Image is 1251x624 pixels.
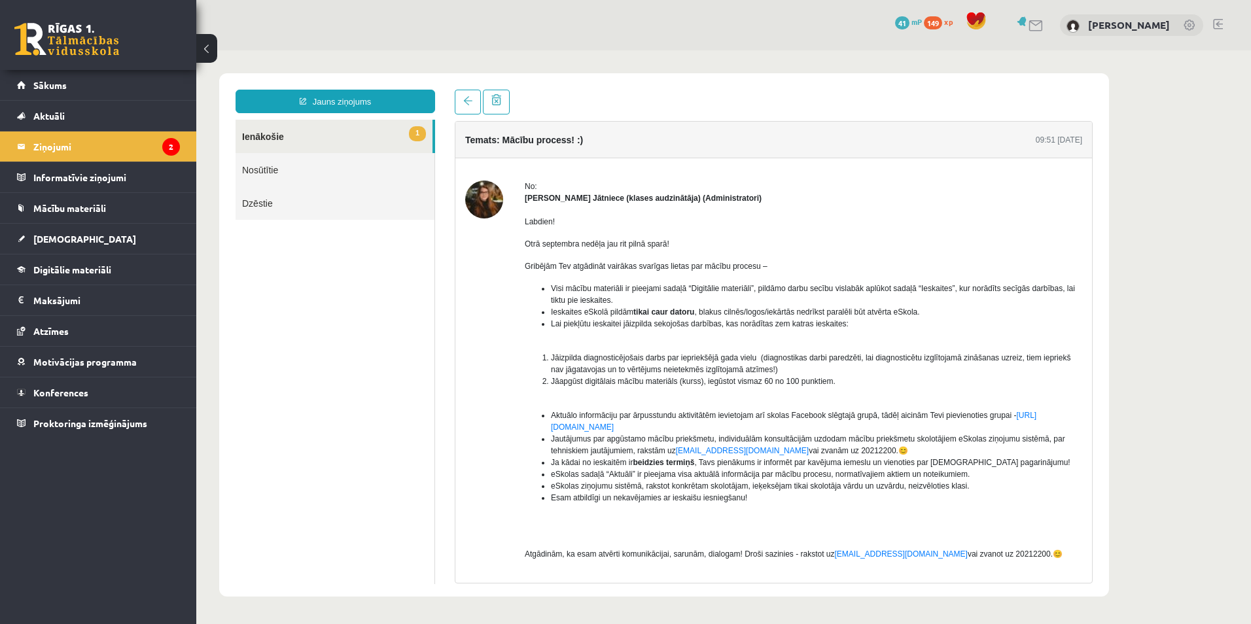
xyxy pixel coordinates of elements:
[14,23,119,56] a: Rīgas 1. Tālmācības vidusskola
[17,224,180,254] a: [DEMOGRAPHIC_DATA]
[17,101,180,131] a: Aktuāli
[355,419,773,428] span: eSkolas sadaļā “Aktuāli” ir pieejama visa aktuālā informācija par mācību procesu, normatīvajiem a...
[924,16,959,27] a: 149 xp
[17,131,180,162] a: Ziņojumi2
[328,143,565,152] strong: [PERSON_NAME] Jātniece (klases audzinātāja) (Administratori)
[33,285,180,315] legend: Maksājumi
[33,79,67,91] span: Sākums
[355,360,840,381] span: Aktuālo informāciju par ārpusstundu aktivitātēm ievietojam arī skolas Facebook slēgtajā grupā, tā...
[33,356,137,368] span: Motivācijas programma
[39,136,238,169] a: Dzēstie
[328,211,571,220] span: Gribējām Tev atgādināt vairākas svarīgas lietas par mācību procesu –
[895,16,922,27] a: 41 mP
[33,131,180,162] legend: Ziņojumi
[355,269,652,278] span: Lai piekļūtu ieskaitei jāizpilda sekojošas darbības, kas norādītas zem katras ieskaites:
[39,69,236,103] a: 1Ienākošie
[33,202,106,214] span: Mācību materiāli
[1088,18,1170,31] a: [PERSON_NAME]
[328,130,886,142] div: No:
[17,285,180,315] a: Maksājumi
[33,233,136,245] span: [DEMOGRAPHIC_DATA]
[162,138,180,156] i: 2
[33,110,65,122] span: Aktuāli
[480,396,612,405] a: [EMAIL_ADDRESS][DOMAIN_NAME]
[269,130,307,168] img: Anda Laine Jātniece (klases audzinātāja)
[328,189,473,198] span: Otrā septembra nedēļa jau rit pilnā sparā!
[639,499,771,508] a: [EMAIL_ADDRESS][DOMAIN_NAME]
[355,326,639,336] span: Jāapgūst digitālais mācību materiāls (kurss), iegūstot vismaz 60 no 100 punktiem.
[355,384,869,405] span: Jautājumus par apgūstamo mācību priekšmetu, individuālām konsultācijām uzdodam mācību priekšmetu ...
[944,16,953,27] span: xp
[924,16,942,29] span: 149
[1066,20,1080,33] img: Ričards Jēgers
[355,431,773,440] span: eSkolas ziņojumu sistēmā, rakstot konkrētam skolotājam, ieķeksējam tikai skolotāja vārdu un uzvār...
[355,407,874,417] span: Ja kādai no ieskaitēm ir , Tavs pienākums ir informēt par kavējuma iemeslu un vienoties par [DEMO...
[39,103,238,136] a: Nosūtītie
[33,162,180,192] legend: Informatīvie ziņojumi
[39,39,239,63] a: Jauns ziņojums
[355,234,879,254] span: Visi mācību materiāli ir pieejami sadaļā “Digitālie materiāli”, pildāmo darbu secību vislabāk apl...
[436,407,498,417] b: beidzies termiņš
[213,76,230,91] span: 1
[355,443,551,452] span: Esam atbildīgi un nekavējamies ar ieskaišu iesniegšanu!
[328,499,866,508] span: Atgādinām, ka esam atvērti komunikācijai, sarunām, dialogam! Droši sazinies - rakstot uz vai zvan...
[839,84,886,95] div: 09:51 [DATE]
[911,16,922,27] span: mP
[33,387,88,398] span: Konferences
[856,499,866,508] span: 😊
[17,162,180,192] a: Informatīvie ziņojumi
[17,316,180,346] a: Atzīmes
[17,377,180,407] a: Konferences
[17,408,180,438] a: Proktoringa izmēģinājums
[33,264,111,275] span: Digitālie materiāli
[17,347,180,377] a: Motivācijas programma
[437,257,498,266] b: tikai caur datoru
[33,417,147,429] span: Proktoringa izmēģinājums
[17,193,180,223] a: Mācību materiāli
[33,325,69,337] span: Atzīmes
[328,167,359,176] span: Labdien!
[17,254,180,285] a: Digitālie materiāli
[355,257,724,266] span: Ieskaites eSkolā pildām , blakus cilnēs/logos/iekārtās nedrīkst paralēli būt atvērta eSkola.
[269,84,387,95] h4: Temats: Mācību process! :)
[355,303,874,324] span: Jāizpilda diagnosticējošais darbs par iepriekšējā gada vielu (diagnostikas darbi paredzēti, lai d...
[17,70,180,100] a: Sākums
[702,396,712,405] span: 😊
[895,16,909,29] span: 41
